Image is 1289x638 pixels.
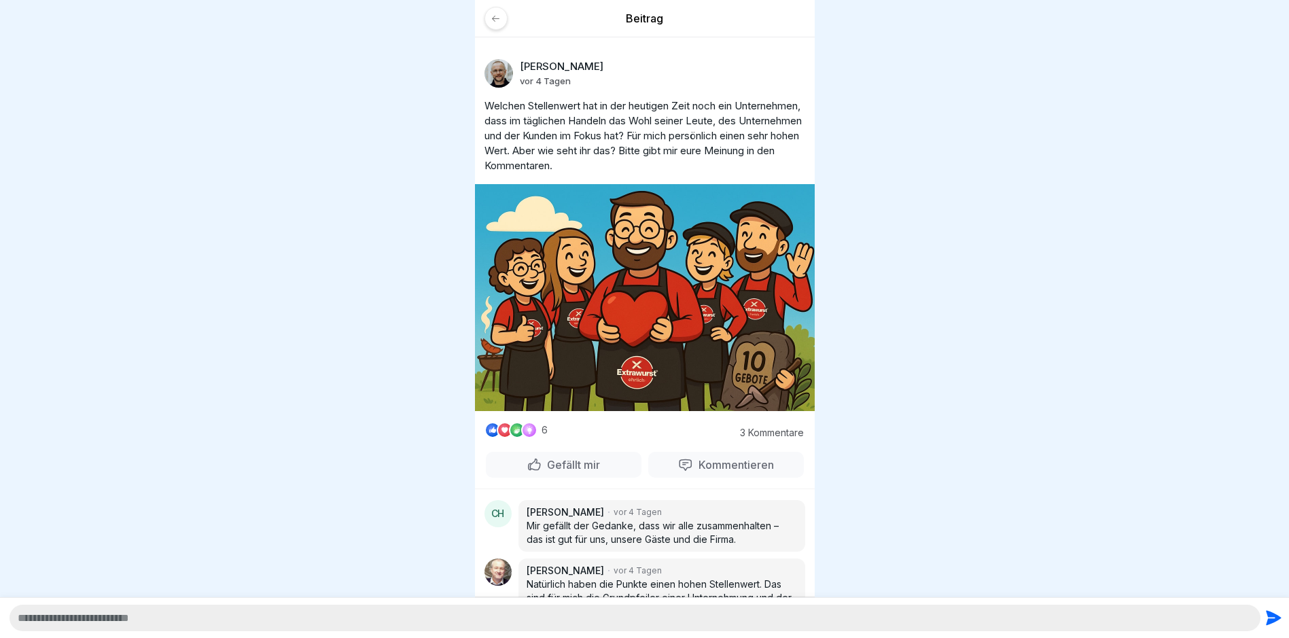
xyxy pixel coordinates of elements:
[484,11,805,26] p: Beitrag
[527,564,604,578] p: [PERSON_NAME]
[542,458,600,472] p: Gefällt mir
[520,75,571,86] p: vor 4 Tagen
[475,184,815,411] img: Post Image
[520,60,603,73] p: [PERSON_NAME]
[614,565,662,577] p: vor 4 Tagen
[729,427,804,438] p: 3 Kommentare
[527,506,604,519] p: [PERSON_NAME]
[527,578,797,618] p: Natürlich haben die Punkte einen hohen Stellenwert. Das sind für mich die Grundpfeiler einer Unte...
[484,99,805,173] p: Welchen Stellenwert hat in der heutigen Zeit noch ein Unternehmen, dass im täglichen Handeln das ...
[693,458,774,472] p: Kommentieren
[527,519,797,546] p: Mir gefällt der Gedanke, dass wir alle zusammenhalten – das ist gut für uns, unsere Gäste und die...
[484,500,512,527] div: CH
[614,506,662,518] p: vor 4 Tagen
[542,425,548,436] p: 6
